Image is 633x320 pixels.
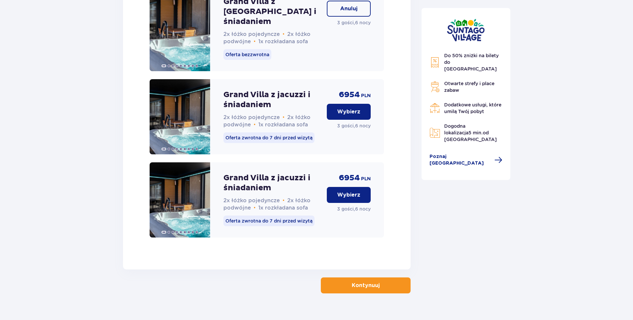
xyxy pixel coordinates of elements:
[283,31,285,38] span: •
[223,114,280,120] span: 2x łóżko pojedyncze
[327,104,371,120] button: Wybierz
[339,173,360,183] span: 6954
[150,79,210,154] img: Grand Villa z jacuzzi i śniadaniem
[361,92,371,99] span: PLN
[430,127,440,138] img: Map Icon
[352,282,380,289] p: Kontynuuj
[258,38,308,45] span: 1x rozkładana sofa
[337,122,371,129] p: 3 gości , 6 nocy
[430,81,440,92] img: Grill Icon
[337,108,360,115] p: Wybierz
[430,103,440,113] img: Restaurant Icon
[337,191,360,199] p: Wybierz
[327,1,371,17] button: Anuluj
[444,81,494,93] span: Otwarte strefy i place zabaw
[468,130,483,135] span: 5 min.
[447,19,485,42] img: Suntago Village
[444,123,497,142] span: Dogodna lokalizacja od [GEOGRAPHIC_DATA]
[339,90,360,100] span: 6954
[223,132,315,143] p: Oferta zwrotna do 7 dni przed wizytą
[430,153,503,167] a: Poznaj [GEOGRAPHIC_DATA]
[254,205,256,211] span: •
[337,19,371,26] p: 3 gości , 6 nocy
[223,90,321,110] p: Grand Villa z jacuzzi i śniadaniem
[430,57,440,68] img: Discount Icon
[327,187,371,203] button: Wybierz
[254,38,256,45] span: •
[283,197,285,204] span: •
[223,173,321,193] p: Grand Villa z jacuzzi i śniadaniem
[223,216,315,226] p: Oferta zwrotna do 7 dni przed wizytą
[223,31,280,37] span: 2x łóżko pojedyncze
[321,277,411,293] button: Kontynuuj
[258,121,308,128] span: 1x rozkładana sofa
[340,5,357,12] p: Anuluj
[254,121,256,128] span: •
[337,206,371,212] p: 3 gości , 6 nocy
[223,49,271,60] p: Oferta bezzwrotna
[258,205,308,211] span: 1x rozkładana sofa
[150,162,210,238] img: Grand Villa z jacuzzi i śniadaniem
[430,153,491,167] span: Poznaj [GEOGRAPHIC_DATA]
[444,102,501,114] span: Dodatkowe usługi, które umilą Twój pobyt
[444,53,499,72] span: Do 50% zniżki na bilety do [GEOGRAPHIC_DATA]
[361,176,371,182] span: PLN
[283,114,285,121] span: •
[223,197,280,204] span: 2x łóżko pojedyncze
